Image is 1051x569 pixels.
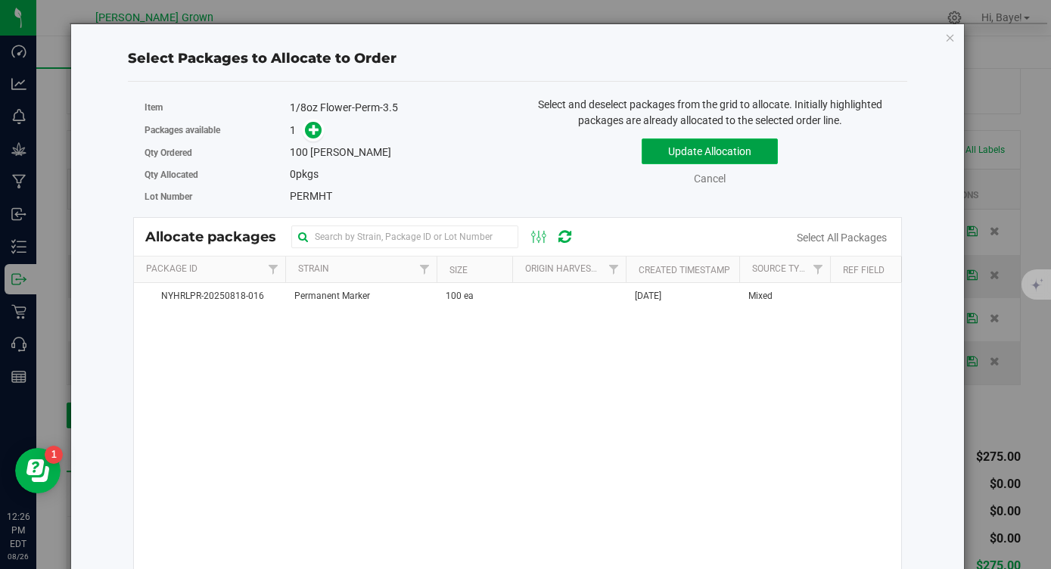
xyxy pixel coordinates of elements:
[412,257,437,282] a: Filter
[145,101,289,114] label: Item
[525,263,602,274] a: Origin Harvests
[290,124,296,136] span: 1
[797,232,887,244] a: Select All Packages
[260,257,285,282] a: Filter
[694,173,726,185] a: Cancel
[291,225,518,248] input: Search by Strain, Package ID or Lot Number
[290,168,319,180] span: pkgs
[128,48,907,69] div: Select Packages to Allocate to Order
[145,123,289,137] label: Packages available
[805,257,830,282] a: Filter
[748,289,773,303] span: Mixed
[294,289,370,303] span: Permanent Marker
[290,190,332,202] span: PERMHT
[145,146,289,160] label: Qty Ordered
[45,446,63,464] iframe: Resource center unread badge
[449,265,468,275] a: Size
[290,100,507,116] div: 1/8oz Flower-Perm-3.5
[635,289,661,303] span: [DATE]
[538,98,882,126] span: Select and deselect packages from the grid to allocate. Initially highlighted packages are alread...
[15,448,61,493] iframe: Resource center
[290,146,308,158] span: 100
[145,229,291,245] span: Allocate packages
[290,168,296,180] span: 0
[642,138,778,164] button: Update Allocation
[298,263,329,274] a: Strain
[752,263,810,274] a: Source Type
[639,265,730,275] a: Created Timestamp
[310,146,391,158] span: [PERSON_NAME]
[143,289,276,303] span: NYHRLPR-20250818-016
[446,289,474,303] span: 100 ea
[145,190,289,204] label: Lot Number
[843,265,885,275] a: Ref Field
[601,257,626,282] a: Filter
[145,168,289,182] label: Qty Allocated
[146,263,197,274] a: Package Id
